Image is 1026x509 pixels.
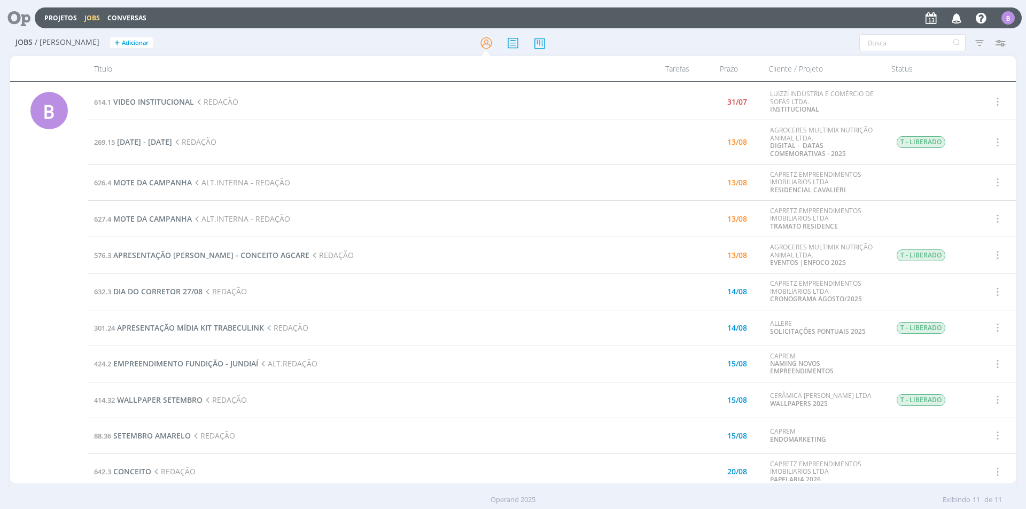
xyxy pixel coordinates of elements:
[113,466,151,476] span: CONCEITO
[94,214,111,224] span: 627.4
[117,137,172,147] span: [DATE] - [DATE]
[114,37,120,49] span: +
[727,432,747,440] div: 15/08
[264,323,308,333] span: REDAÇÃO
[94,137,172,147] a: 269.15[DATE] - [DATE]
[897,249,945,261] span: T - LIBERADO
[727,215,747,223] div: 13/08
[770,105,819,114] a: INSTITUCIONAL
[770,475,821,484] a: PAPELARIA 2026
[770,460,880,483] div: CAPRETZ EMPREENDIMENTOS IMOBILIARIOS LTDA
[770,244,880,267] div: AGROCERES MULTIMIX NUTRIÇÃO ANIMAL LTDA.
[94,323,264,333] a: 301.24APRESENTAÇÃO MÍDIA KIT TRABECULINK
[984,495,992,505] span: de
[770,171,880,194] div: CAPRETZ EMPREENDIMENTOS IMOBILIARIOS LTDA
[122,40,149,46] span: Adicionar
[117,323,264,333] span: APRESENTAÇÃO MÍDIA KIT TRABECULINK
[727,179,747,186] div: 13/08
[113,214,192,224] span: MOTE DA CAMPANHA
[727,324,747,332] div: 14/08
[94,97,194,107] a: 614.1VIDEO INSTITUCIONAL
[44,13,77,22] a: Projetos
[151,466,196,476] span: REDAÇÃO
[113,286,203,296] span: DIA DO CORRETOR 27/08
[94,358,258,369] a: 424.2EMPREENDIMENTO FUNDIÇÃO - JUNDIAÍ
[94,250,309,260] a: 576.3APRESENTAÇÃO [PERSON_NAME] - CONCEITO AGCARE
[727,138,747,146] div: 13/08
[30,92,68,129] div: B
[943,495,970,505] span: Exibindo
[770,327,866,336] a: SOLICITAÇÕES PONTUAIS 2025
[94,395,203,405] a: 414.32WALLPAPER SETEMBRO
[94,177,192,187] a: 626.4MOTE DA CAMPANHA
[632,56,696,81] div: Tarefas
[897,322,945,334] span: T - LIBERADO
[727,468,747,475] div: 20/08
[110,37,153,49] button: +Adicionar
[94,97,111,107] span: 614.1
[192,177,290,187] span: ALT.INTERNA - REDAÇÃO
[113,250,309,260] span: APRESENTAÇÃO [PERSON_NAME] - CONCEITO AGCARE
[885,56,976,81] div: Status
[859,34,966,51] input: Busca
[88,56,632,81] div: Título
[113,430,191,441] span: SETEMBRO AMARELO
[94,137,115,147] span: 269.15
[192,214,290,224] span: ALT.INTERNA - REDAÇÃO
[94,467,111,476] span: 642.3
[727,252,747,259] div: 13/08
[113,97,194,107] span: VIDEO INSTITUCIONAL
[770,280,880,303] div: CAPRETZ EMPREENDIMENTOS IMOBILIARIOS LTDA
[994,495,1002,505] span: 11
[203,395,247,405] span: REDAÇÃO
[107,13,146,22] a: Conversas
[973,495,980,505] span: 11
[194,97,238,107] span: REDACÃO
[770,207,880,230] div: CAPRETZ EMPREENDIMENTOS IMOBILIARIOS LTDA
[770,392,880,408] div: CERÂMICA [PERSON_NAME] LTDA
[94,430,191,441] a: 88.36SETEMBRO AMARELO
[696,56,762,81] div: Prazo
[770,353,880,375] div: CAPREM
[94,395,115,405] span: 414.32
[94,214,192,224] a: 627.4MOTE DA CAMPANHA
[770,359,834,375] a: NAMING NOVOS EMPREENDIMENTOS
[770,90,880,113] div: LUIZZI INDÚSTRIA E COMÉRCIO DE SOFÁS LTDA.
[309,250,354,260] span: REDAÇÃO
[94,359,111,369] span: 424.2
[897,136,945,148] span: T - LIBERADO
[94,286,203,296] a: 632.3DIA DO CORRETOR 27/08
[258,358,317,369] span: ALT.REDAÇÃO
[770,320,880,335] div: ALLERE
[94,250,111,260] span: 576.3
[770,428,880,443] div: CAPREM
[897,394,945,406] span: T - LIBERADO
[770,141,846,158] a: DIGITAL - DATAS COMEMORATIVAS - 2025
[35,38,99,47] span: / [PERSON_NAME]
[770,258,846,267] a: EVENTOS |ENFOCO 2025
[15,38,33,47] span: Jobs
[203,286,247,296] span: REDAÇÃO
[727,396,747,404] div: 15/08
[104,14,150,22] button: Conversas
[113,358,258,369] span: EMPREENDIMENTO FUNDIÇÃO - JUNDIAÍ
[770,435,826,444] a: ENDOMARKETING
[191,430,235,441] span: REDAÇÃO
[770,222,838,231] a: TRAMATO RESIDENCE
[84,13,100,22] a: Jobs
[1001,9,1015,27] button: B
[727,360,747,367] div: 15/08
[94,431,111,441] span: 88.36
[94,466,151,476] a: 642.3CONCEITO
[1001,11,1015,25] div: B
[81,14,103,22] button: Jobs
[172,137,216,147] span: REDAÇÃO
[727,98,747,106] div: 31/07
[770,399,828,408] a: WALLPAPERS 2025
[94,287,111,296] span: 632.3
[727,288,747,295] div: 14/08
[770,185,846,194] a: RESIDENCIAL CAVALIERI
[117,395,203,405] span: WALLPAPER SETEMBRO
[94,178,111,187] span: 626.4
[770,294,862,303] a: CRONOGRAMA AGOSTO/2025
